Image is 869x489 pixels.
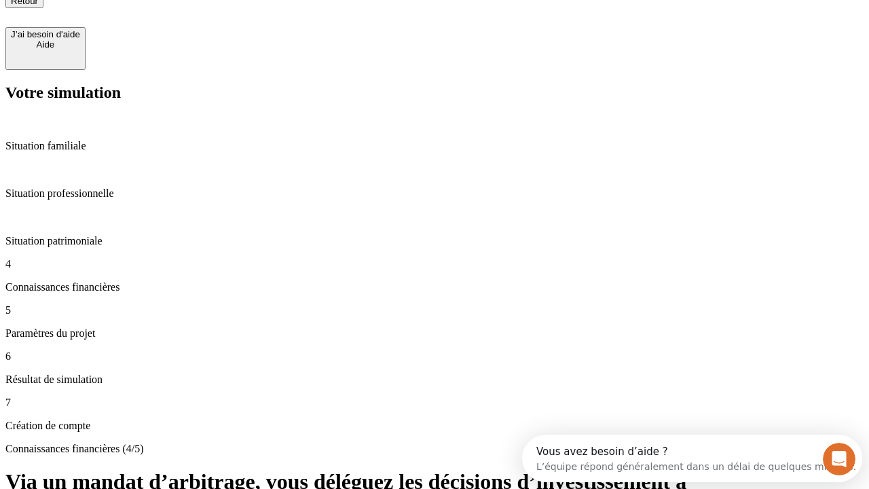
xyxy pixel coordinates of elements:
[5,350,864,363] p: 6
[11,29,80,39] div: J’ai besoin d'aide
[5,374,864,386] p: Résultat de simulation
[14,12,334,22] div: Vous avez besoin d’aide ?
[14,22,334,37] div: L’équipe répond généralement dans un délai de quelques minutes.
[5,27,86,70] button: J’ai besoin d'aideAide
[5,235,864,247] p: Situation patrimoniale
[5,258,864,270] p: 4
[522,435,862,482] iframe: Intercom live chat discovery launcher
[5,187,864,200] p: Situation professionnelle
[5,327,864,340] p: Paramètres du projet
[5,5,374,43] div: Ouvrir le Messenger Intercom
[5,304,864,316] p: 5
[11,39,80,50] div: Aide
[5,84,864,102] h2: Votre simulation
[5,397,864,409] p: 7
[823,443,855,475] iframe: Intercom live chat
[5,420,864,432] p: Création de compte
[5,281,864,293] p: Connaissances financières
[5,140,864,152] p: Situation familiale
[5,443,864,455] p: Connaissances financières (4/5)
